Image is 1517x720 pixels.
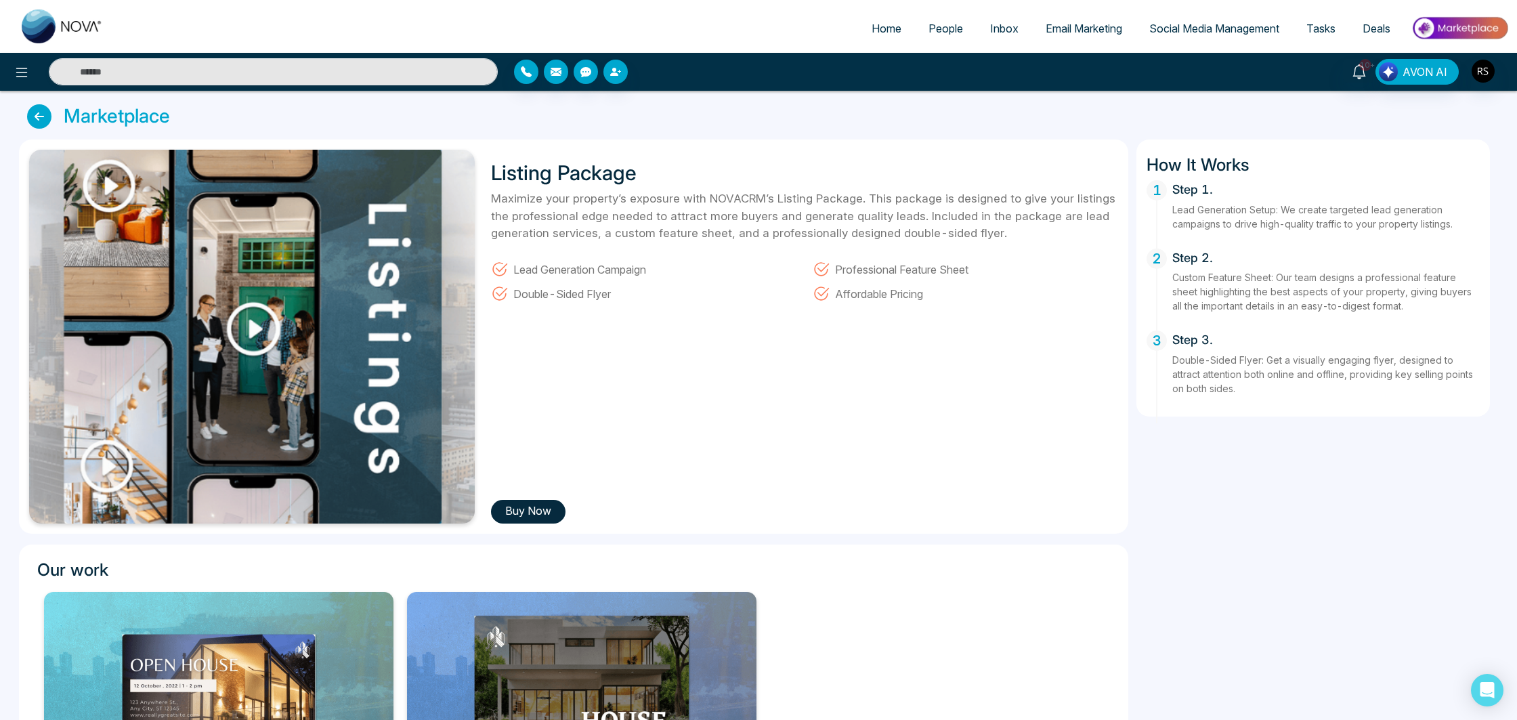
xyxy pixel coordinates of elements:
[513,260,646,278] span: Lead Generation Campaign
[1375,59,1459,85] button: AVON AI
[1403,64,1447,80] span: AVON AI
[835,284,923,302] span: Affordable Pricing
[1172,270,1480,313] p: Custom Feature Sheet: Our team designs a professional feature sheet highlighting the best aspects...
[1147,180,1167,200] span: 1
[1136,16,1293,41] a: Social Media Management
[1306,22,1336,35] span: Tasks
[1363,22,1390,35] span: Deals
[1172,331,1480,347] h5: Step 3.
[491,161,660,185] h1: Listing Package
[29,555,1118,580] h3: Our work
[835,260,968,278] span: Professional Feature Sheet
[22,9,103,43] img: Nova CRM Logo
[29,150,475,524] img: 1r7qy1730749684.jpg
[1471,674,1503,706] div: Open Intercom Messenger
[1147,249,1167,269] span: 2
[1147,331,1167,351] span: 3
[1472,60,1495,83] img: User Avatar
[977,16,1032,41] a: Inbox
[928,22,963,35] span: People
[1349,16,1404,41] a: Deals
[1046,22,1122,35] span: Email Marketing
[915,16,977,41] a: People
[1359,59,1371,71] span: 10+
[491,190,1118,242] p: Maximize your property’s exposure with NOVACRM’s Listing Package. This package is designed to giv...
[1172,203,1480,231] p: Lead Generation Setup: We create targeted lead generation campaigns to drive high-quality traffic...
[1293,16,1349,41] a: Tasks
[858,16,915,41] a: Home
[1343,59,1375,83] a: 10+
[491,500,565,524] button: Buy Now
[1147,150,1480,175] h3: How It Works
[513,284,611,302] span: Double-Sided Flyer
[64,105,170,128] h3: Marketplace
[990,22,1019,35] span: Inbox
[1149,22,1279,35] span: Social Media Management
[1411,13,1509,43] img: Market-place.gif
[1172,180,1480,197] h5: Step 1.
[872,22,901,35] span: Home
[1032,16,1136,41] a: Email Marketing
[1172,249,1480,266] h5: Step 2.
[1172,353,1480,396] p: Double-Sided Flyer: Get a visually engaging flyer, designed to attract attention both online and ...
[1379,62,1398,81] img: Lead Flow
